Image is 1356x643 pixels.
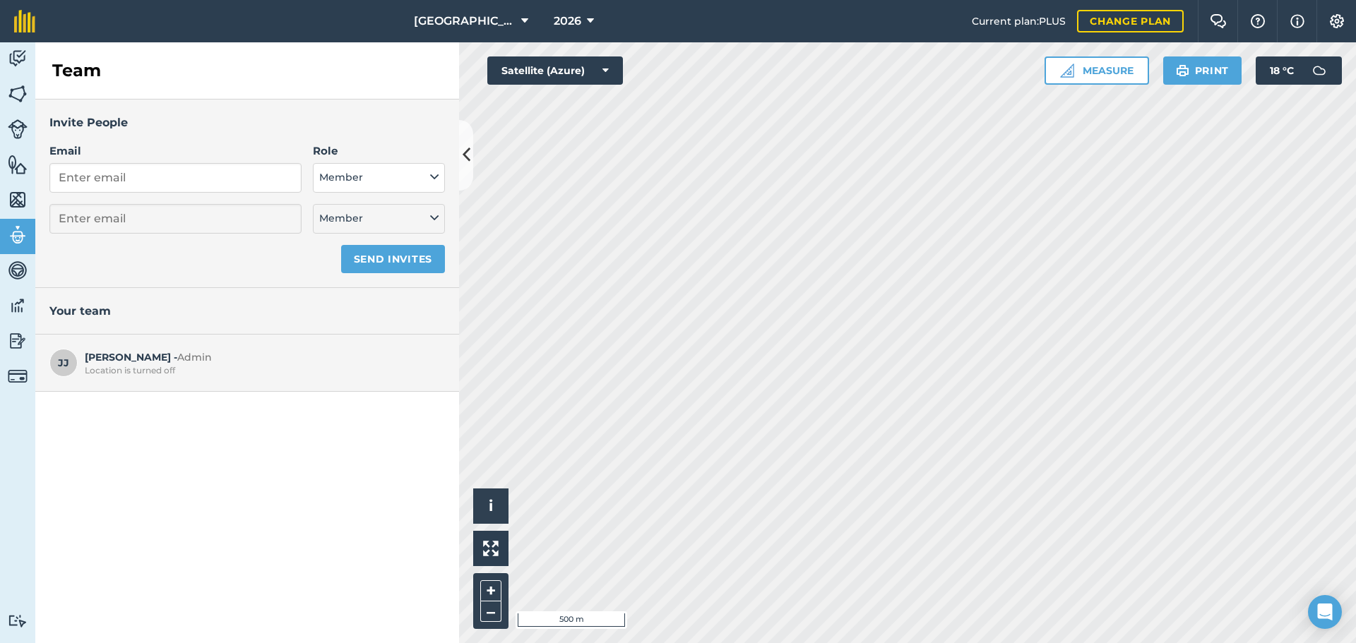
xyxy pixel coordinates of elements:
img: svg+xml;base64,PHN2ZyB4bWxucz0iaHR0cDovL3d3dy53My5vcmcvMjAwMC9zdmciIHdpZHRoPSIxNyIgaGVpZ2h0PSIxNy... [1290,13,1304,30]
img: svg+xml;base64,PD94bWwgdmVyc2lvbj0iMS4wIiBlbmNvZGluZz0idXRmLTgiPz4KPCEtLSBHZW5lcmF0b3I6IEFkb2JlIE... [8,295,28,316]
label: Email [49,143,302,160]
span: Admin [177,351,212,363]
img: fieldmargin Logo [14,10,35,32]
a: Change plan [1077,10,1184,32]
button: Print [1163,56,1242,85]
img: svg+xml;base64,PD94bWwgdmVyc2lvbj0iMS4wIiBlbmNvZGluZz0idXRmLTgiPz4KPCEtLSBHZW5lcmF0b3I6IEFkb2JlIE... [8,366,28,386]
span: i [489,497,493,515]
span: 18 ° C [1270,56,1294,85]
button: Send invites [341,245,445,273]
span: 2026 [554,13,581,30]
span: Current plan : PLUS [972,13,1066,29]
div: Location is turned off [85,365,438,376]
h3: Your team [49,302,445,320]
img: Two speech bubbles overlapping with the left bubble in the forefront [1210,14,1227,28]
img: svg+xml;base64,PD94bWwgdmVyc2lvbj0iMS4wIiBlbmNvZGluZz0idXRmLTgiPz4KPCEtLSBHZW5lcmF0b3I6IEFkb2JlIE... [8,119,28,139]
img: A cog icon [1328,14,1345,28]
label: Role [313,143,445,160]
button: 18 °C [1256,56,1342,85]
img: svg+xml;base64,PD94bWwgdmVyc2lvbj0iMS4wIiBlbmNvZGluZz0idXRmLTgiPz4KPCEtLSBHZW5lcmF0b3I6IEFkb2JlIE... [8,330,28,351]
button: Measure [1045,56,1149,85]
img: svg+xml;base64,PD94bWwgdmVyc2lvbj0iMS4wIiBlbmNvZGluZz0idXRmLTgiPz4KPCEtLSBHZW5lcmF0b3I6IEFkb2JlIE... [8,260,28,281]
h2: Team [52,59,101,82]
img: svg+xml;base64,PHN2ZyB4bWxucz0iaHR0cDovL3d3dy53My5vcmcvMjAwMC9zdmciIHdpZHRoPSI1NiIgaGVpZ2h0PSI2MC... [8,83,28,104]
h3: Invite People [49,114,445,132]
img: svg+xml;base64,PHN2ZyB4bWxucz0iaHR0cDovL3d3dy53My5vcmcvMjAwMC9zdmciIHdpZHRoPSI1NiIgaGVpZ2h0PSI2MC... [8,189,28,210]
button: Member [313,204,445,234]
button: – [480,601,501,622]
img: svg+xml;base64,PHN2ZyB4bWxucz0iaHR0cDovL3d3dy53My5vcmcvMjAwMC9zdmciIHdpZHRoPSIxOSIgaGVpZ2h0PSIyNC... [1176,62,1189,79]
img: Four arrows, one pointing top left, one top right, one bottom right and the last bottom left [483,541,499,556]
input: Enter email [49,204,302,234]
span: [GEOGRAPHIC_DATA] [414,13,516,30]
img: Ruler icon [1060,64,1074,78]
img: svg+xml;base64,PHN2ZyB4bWxucz0iaHR0cDovL3d3dy53My5vcmcvMjAwMC9zdmciIHdpZHRoPSI1NiIgaGVpZ2h0PSI2MC... [8,154,28,175]
span: [PERSON_NAME] - [85,349,438,376]
img: svg+xml;base64,PD94bWwgdmVyc2lvbj0iMS4wIiBlbmNvZGluZz0idXRmLTgiPz4KPCEtLSBHZW5lcmF0b3I6IEFkb2JlIE... [1305,56,1333,85]
img: svg+xml;base64,PD94bWwgdmVyc2lvbj0iMS4wIiBlbmNvZGluZz0idXRmLTgiPz4KPCEtLSBHZW5lcmF0b3I6IEFkb2JlIE... [8,48,28,69]
span: JJ [49,349,78,377]
img: A question mark icon [1249,14,1266,28]
div: Open Intercom Messenger [1308,595,1342,629]
button: + [480,580,501,601]
button: Member [313,163,445,193]
button: Satellite (Azure) [487,56,623,85]
img: svg+xml;base64,PD94bWwgdmVyc2lvbj0iMS4wIiBlbmNvZGluZz0idXRmLTgiPz4KPCEtLSBHZW5lcmF0b3I6IEFkb2JlIE... [8,614,28,627]
button: i [473,488,509,524]
img: svg+xml;base64,PD94bWwgdmVyc2lvbj0iMS4wIiBlbmNvZGluZz0idXRmLTgiPz4KPCEtLSBHZW5lcmF0b3I6IEFkb2JlIE... [8,224,28,246]
input: Enter email [49,163,302,193]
